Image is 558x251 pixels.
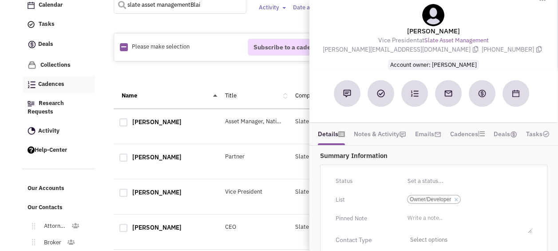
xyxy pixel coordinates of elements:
span: Our Accounts [28,185,64,192]
button: Date added [290,3,333,12]
img: icon-email-active-16.png [434,131,441,138]
img: Activity.png [28,127,36,135]
a: [PERSON_NAME] [132,118,182,126]
div: List [330,193,399,207]
div: Contact Type [330,235,399,244]
a: Deals [494,127,517,141]
a: Deals [23,35,95,54]
a: Title [225,92,237,99]
a: Our Accounts [23,180,95,197]
a: Attorney [35,220,71,233]
a: Notes & Activity [354,127,406,141]
a: Broker [35,236,67,249]
span: Our Contacts [28,203,63,211]
span: Tasks [39,20,55,28]
span: Please make selection [132,43,190,50]
div: Slate Asset Management [289,153,395,161]
div: Vice President [219,188,290,196]
img: Subscribe to a cadence [411,89,419,97]
a: × [454,196,458,204]
span: at [378,36,489,44]
img: icon-dealamount.png [510,131,517,138]
div: Pinned Note [330,211,399,226]
input: Set a status... [405,174,532,188]
a: Research Requests [23,95,95,121]
a: Name [122,92,137,99]
span: Account owner: [PERSON_NAME] [388,60,479,70]
span: Cadences [38,81,64,88]
a: Cadences [23,76,95,93]
span: Research Requests [28,99,64,115]
span: Owner/Developer [410,195,452,203]
span: Calendar [39,1,63,9]
div: Slate Asset Management [289,223,395,231]
div: Slate Asset Management [289,117,395,126]
a: Slate Asset Management [424,36,489,45]
img: Rectangle.png [120,43,128,51]
a: Our Contacts [23,199,95,216]
img: Calendar.png [28,2,35,9]
img: Move.png [28,239,35,245]
img: Research.png [28,101,35,106]
img: icon-tasks.png [28,21,35,28]
span: Activity [258,4,279,11]
a: Tasks [526,127,550,141]
img: Move.png [28,223,35,229]
input: ×Owner/Developer [463,195,483,204]
a: [PERSON_NAME] [132,223,182,231]
p: Summary Information [320,151,547,160]
img: icon-collection-lavender.png [28,61,36,69]
img: Add a note [343,89,351,97]
a: [PERSON_NAME] [132,188,182,196]
div: CEO [219,223,290,231]
a: Activity [23,123,95,140]
span: Date added [293,4,323,11]
img: Cadences_logo.png [28,81,36,88]
img: Add a Task [377,89,385,97]
span: Select options [405,233,532,247]
img: icon-note.png [399,131,406,138]
span: [PHONE_NUMBER] [482,45,544,53]
div: Asset Manager, National Director of Leasing [219,117,290,126]
a: Details [318,127,345,141]
div: Status [330,174,399,188]
button: Subscribe to a cadence [248,39,327,56]
button: Activity [256,3,289,12]
img: TaskCount.png [542,130,550,138]
span: Collections [40,61,71,69]
span: Activity [38,127,59,134]
div: Partner [219,153,290,161]
a: Company [295,92,319,99]
img: help.png [28,146,35,154]
a: Collections [23,57,95,74]
div: Slate Asset Management [289,188,395,196]
img: Send an email [444,89,453,98]
a: Cadences [450,127,485,141]
a: Emails [415,127,441,141]
lable: [PERSON_NAME] [320,26,547,36]
a: [PERSON_NAME] [132,153,182,161]
span: [PERSON_NAME][EMAIL_ADDRESS][DOMAIN_NAME] [323,45,482,53]
a: Help-Center [23,142,95,159]
a: Tasks [23,16,95,33]
img: Create a deal [478,89,487,98]
span: Vice President [378,36,419,44]
img: Schedule a Meeting [512,90,519,97]
img: teammate.png [422,4,444,26]
img: icon-deals.svg [28,39,36,50]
